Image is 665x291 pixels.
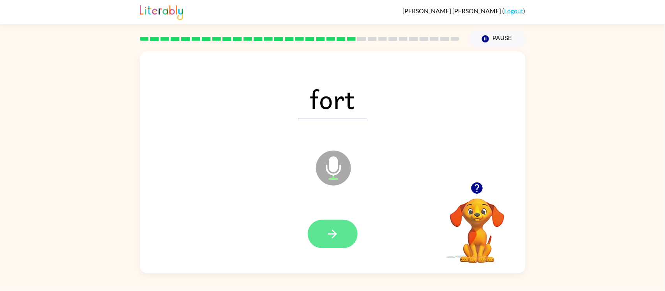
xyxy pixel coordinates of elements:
div: ( ) [403,7,526,14]
a: Logout [504,7,524,14]
video: Your browser must support playing .mp4 files to use Literably. Please try using another browser. [438,186,516,264]
span: fort [298,79,367,119]
button: Pause [469,30,526,48]
span: [PERSON_NAME] [PERSON_NAME] [403,7,503,14]
img: Literably [140,3,183,20]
